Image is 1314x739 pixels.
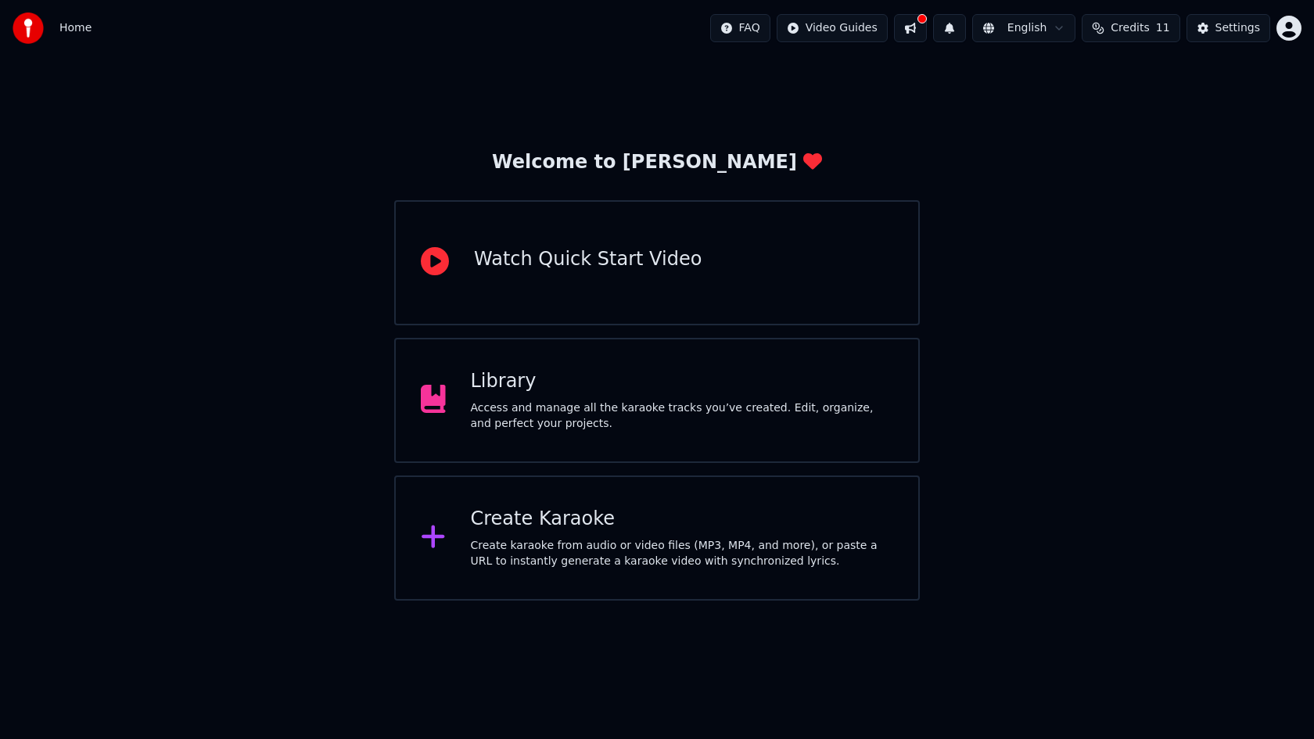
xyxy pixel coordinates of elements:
div: Settings [1215,20,1260,36]
nav: breadcrumb [59,20,92,36]
button: Credits11 [1082,14,1179,42]
img: youka [13,13,44,44]
button: Settings [1187,14,1270,42]
div: Create Karaoke [471,507,894,532]
span: 11 [1156,20,1170,36]
div: Watch Quick Start Video [474,247,702,272]
div: Create karaoke from audio or video files (MP3, MP4, and more), or paste a URL to instantly genera... [471,538,894,569]
span: Credits [1111,20,1149,36]
div: Welcome to [PERSON_NAME] [492,150,822,175]
span: Home [59,20,92,36]
button: FAQ [710,14,770,42]
div: Library [471,369,894,394]
div: Access and manage all the karaoke tracks you’ve created. Edit, organize, and perfect your projects. [471,400,894,432]
button: Video Guides [777,14,888,42]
